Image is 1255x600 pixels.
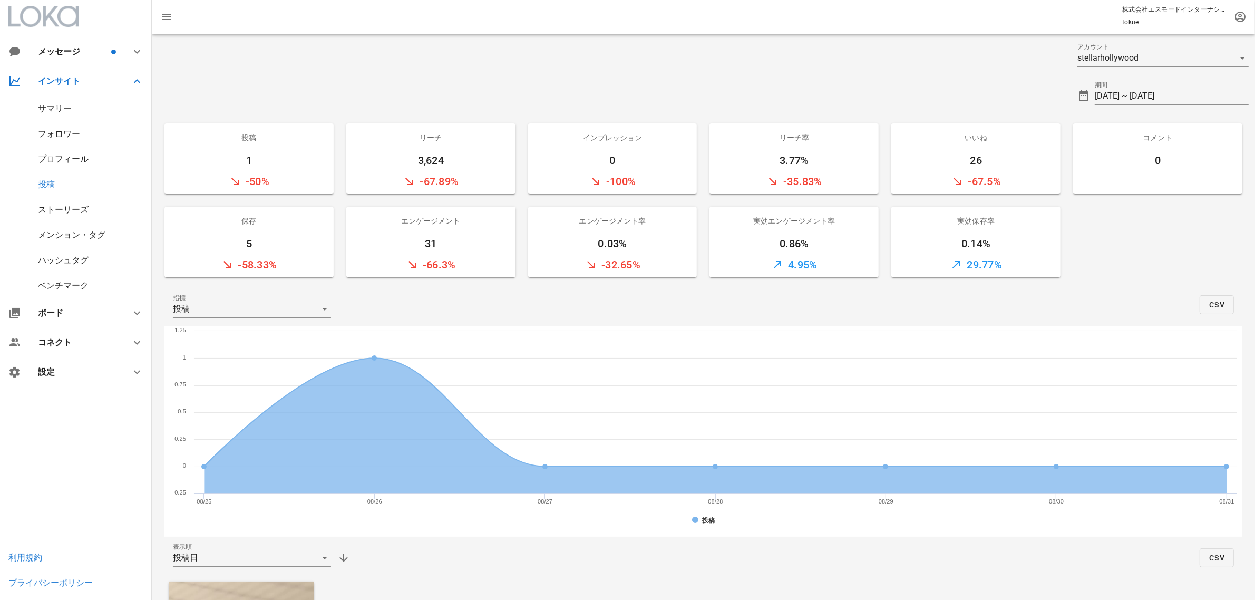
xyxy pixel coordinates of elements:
[891,252,1061,277] div: 29.77%
[111,50,116,54] span: バッジ
[164,123,334,152] div: 投稿
[164,169,334,194] div: -50%
[178,408,186,414] text: 0.5
[38,280,89,291] a: ベンチマーク
[891,169,1061,194] div: -67.5%
[709,169,879,194] div: -35.83%
[528,207,697,235] div: エンゲージメント率
[1200,548,1234,567] button: CSV
[174,436,186,442] text: 0.25
[38,154,89,164] a: プロフィール
[173,301,331,317] div: 指標投稿
[538,498,552,505] text: 08/27
[346,235,515,252] div: 31
[38,367,118,377] div: 設定
[173,553,198,563] div: 投稿日
[38,46,109,56] div: メッセージ
[528,123,697,152] div: インプレッション
[702,517,715,524] tspan: 投稿
[8,553,42,563] a: 利用規約
[183,354,186,361] text: 1
[528,252,697,277] div: -32.65%
[173,304,190,314] div: 投稿
[38,76,118,86] div: インサイト
[709,123,879,152] div: リーチ率
[891,207,1061,235] div: 実効保存率
[172,489,186,496] text: -0.25
[528,235,697,252] div: 0.03%
[528,152,697,169] div: 0
[8,578,93,588] a: プライバシーポリシー
[164,252,334,277] div: -58.33%
[183,462,186,469] text: 0
[346,123,515,152] div: リーチ
[1209,301,1225,309] span: CSV
[1122,4,1228,15] p: 株式会社エスモードインターナショナル
[709,207,879,235] div: 実効エンゲージメント率
[1077,53,1139,63] div: stellarhollywood
[197,498,211,505] text: 08/25
[346,207,515,235] div: エンゲージメント
[1073,123,1242,152] div: コメント
[164,152,334,169] div: 1
[891,235,1061,252] div: 0.14%
[709,235,879,252] div: 0.86%
[346,152,515,169] div: 3,624
[38,103,72,113] a: サマリー
[164,235,334,252] div: 5
[38,255,89,265] a: ハッシュタグ
[38,230,105,240] a: メンション・タグ
[38,179,55,189] a: 投稿
[38,129,80,139] a: フォロワー
[1220,498,1234,505] text: 08/31
[1077,50,1249,66] div: アカウントstellarhollywood
[891,123,1061,152] div: いいね
[38,337,118,347] div: コネクト
[367,498,382,505] text: 08/26
[1049,498,1064,505] text: 08/30
[891,152,1061,169] div: 26
[38,205,89,215] a: ストーリーズ
[879,498,893,505] text: 08/29
[1073,152,1242,169] div: 0
[346,252,515,277] div: -66.3%
[173,549,331,566] div: 表示順投稿日
[1122,17,1228,27] p: tokue
[164,207,334,235] div: 保存
[708,498,723,505] text: 08/28
[174,381,186,388] text: 0.75
[174,327,186,333] text: 1.25
[709,252,879,277] div: 4.95%
[1209,554,1225,562] span: CSV
[528,169,697,194] div: -100%
[709,152,879,169] div: 3.77%
[38,308,118,318] div: ボード
[1200,295,1234,314] button: CSV
[346,169,515,194] div: -67.89%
